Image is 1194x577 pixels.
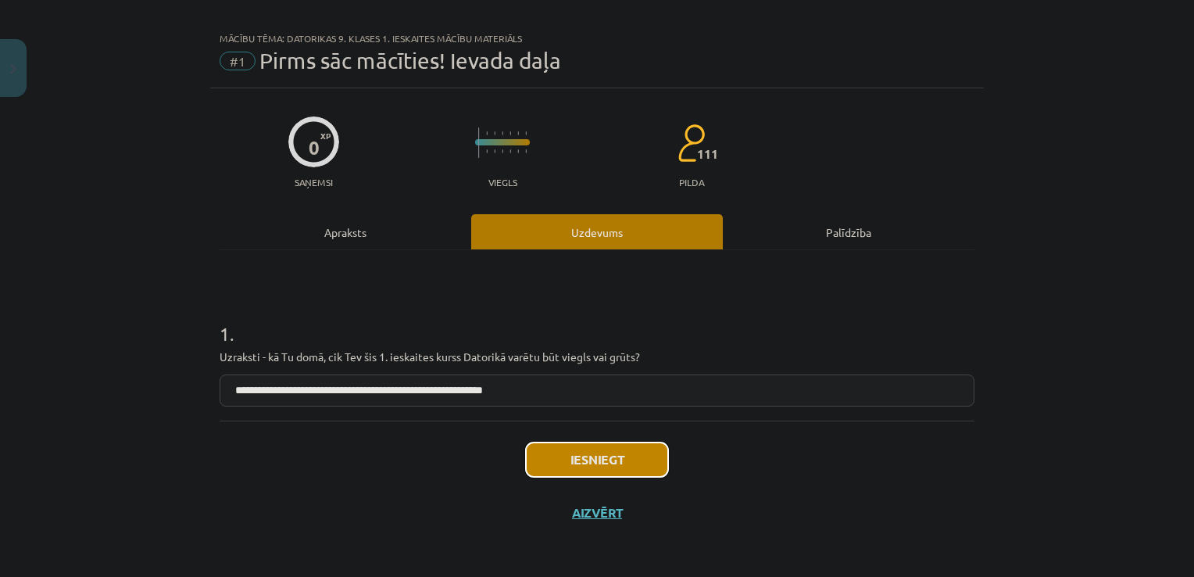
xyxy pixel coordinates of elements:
img: icon-short-line-57e1e144782c952c97e751825c79c345078a6d821885a25fce030b3d8c18986b.svg [502,131,503,135]
div: Apraksts [220,214,471,249]
img: icon-close-lesson-0947bae3869378f0d4975bcd49f059093ad1ed9edebbc8119c70593378902aed.svg [10,64,16,74]
button: Iesniegt [526,443,668,477]
span: 111 [697,147,718,161]
img: icon-short-line-57e1e144782c952c97e751825c79c345078a6d821885a25fce030b3d8c18986b.svg [509,149,511,153]
img: icon-short-line-57e1e144782c952c97e751825c79c345078a6d821885a25fce030b3d8c18986b.svg [494,131,495,135]
img: icon-short-line-57e1e144782c952c97e751825c79c345078a6d821885a25fce030b3d8c18986b.svg [502,149,503,153]
img: icon-short-line-57e1e144782c952c97e751825c79c345078a6d821885a25fce030b3d8c18986b.svg [517,149,519,153]
div: 0 [309,137,320,159]
img: icon-short-line-57e1e144782c952c97e751825c79c345078a6d821885a25fce030b3d8c18986b.svg [509,131,511,135]
button: Aizvērt [567,505,627,521]
p: Viegls [488,177,517,188]
img: icon-short-line-57e1e144782c952c97e751825c79c345078a6d821885a25fce030b3d8c18986b.svg [525,131,527,135]
img: icon-short-line-57e1e144782c952c97e751825c79c345078a6d821885a25fce030b3d8c18986b.svg [525,149,527,153]
div: Mācību tēma: Datorikas 9. klases 1. ieskaites mācību materiāls [220,33,974,44]
div: Uzdevums [471,214,723,249]
img: students-c634bb4e5e11cddfef0936a35e636f08e4e9abd3cc4e673bd6f9a4125e45ecb1.svg [677,124,705,163]
img: icon-short-line-57e1e144782c952c97e751825c79c345078a6d821885a25fce030b3d8c18986b.svg [517,131,519,135]
span: XP [320,131,331,140]
img: icon-short-line-57e1e144782c952c97e751825c79c345078a6d821885a25fce030b3d8c18986b.svg [486,131,488,135]
img: icon-long-line-d9ea69661e0d244f92f715978eff75569469978d946b2353a9bb055b3ed8787d.svg [478,127,480,158]
span: Pirms sāc mācīties! Ievada daļa [259,48,561,73]
h1: 1 . [220,296,974,344]
span: #1 [220,52,256,70]
p: Uzraksti - kā Tu domā, cik Tev šis 1. ieskaites kurss Datorikā varētu būt viegls vai grūts? [220,349,974,365]
p: Saņemsi [288,177,339,188]
img: icon-short-line-57e1e144782c952c97e751825c79c345078a6d821885a25fce030b3d8c18986b.svg [494,149,495,153]
div: Palīdzība [723,214,974,249]
img: icon-short-line-57e1e144782c952c97e751825c79c345078a6d821885a25fce030b3d8c18986b.svg [486,149,488,153]
p: pilda [679,177,704,188]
